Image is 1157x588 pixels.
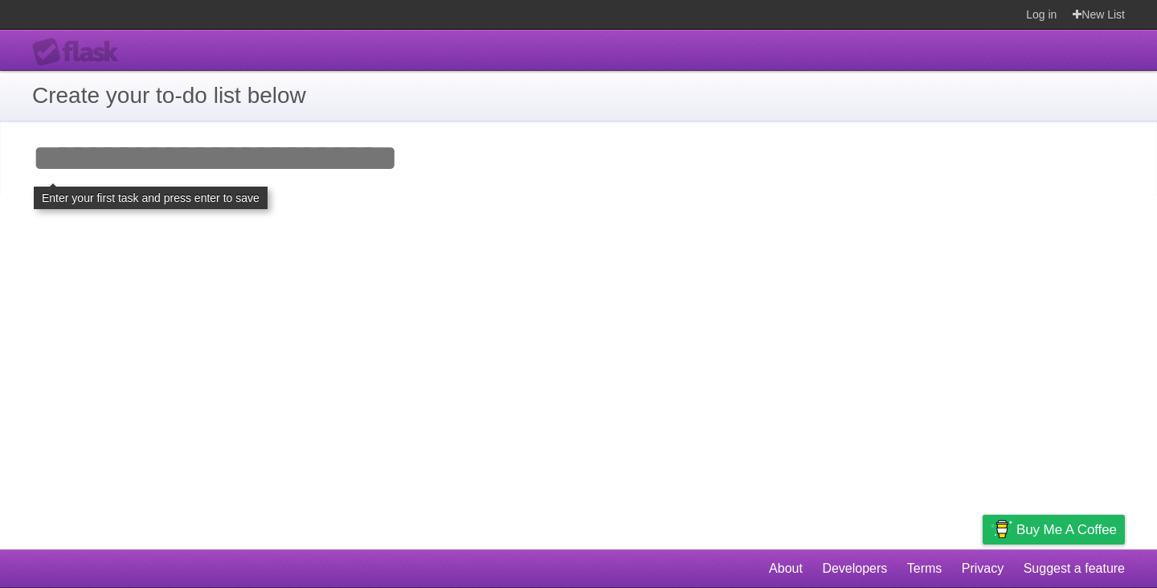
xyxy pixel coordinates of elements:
a: Developers [822,553,887,584]
span: Buy me a coffee [1016,516,1117,544]
img: Buy me a coffee [991,516,1012,543]
a: Privacy [962,553,1004,584]
a: Terms [907,553,942,584]
div: Flask [32,38,129,67]
a: About [769,553,803,584]
h1: Create your to-do list below [32,79,1125,113]
a: Suggest a feature [1024,553,1125,584]
a: Buy me a coffee [983,515,1125,545]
